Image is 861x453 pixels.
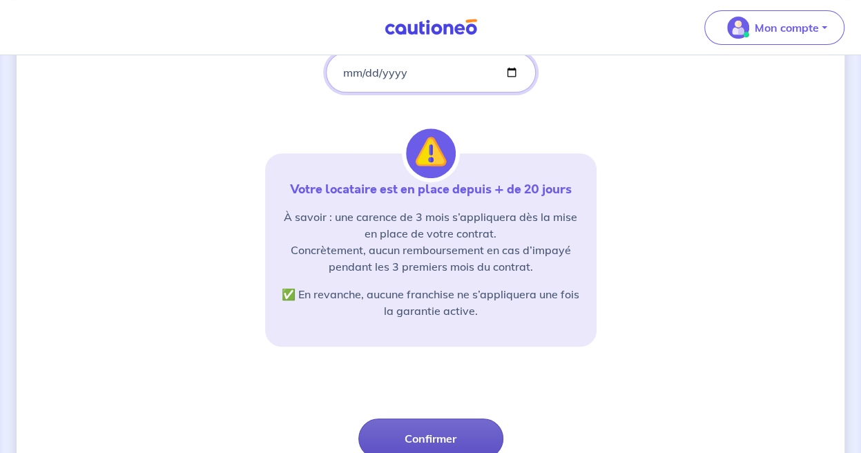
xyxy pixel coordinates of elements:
p: Mon compte [755,19,819,36]
img: illu_account_valid_menu.svg [727,17,749,39]
img: Cautioneo [379,19,483,36]
input: lease-signed-date-placeholder [326,52,536,93]
button: illu_account_valid_menu.svgMon compte [704,10,844,45]
img: illu_alert.svg [406,128,456,178]
p: Votre locataire est en place depuis + de 20 jours [282,181,580,197]
p: À savoir : une carence de 3 mois s’appliquera dès la mise en place de votre contrat. Concrètement... [282,209,580,275]
p: ✅ En revanche, aucune franchise ne s’appliquera une fois la garantie active. [282,286,580,319]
